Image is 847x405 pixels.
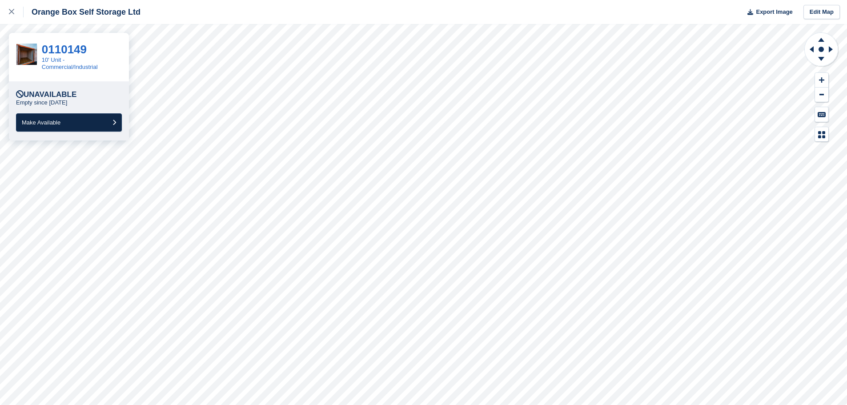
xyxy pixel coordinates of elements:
span: Make Available [22,119,60,126]
a: Edit Map [803,5,840,20]
button: Make Available [16,113,122,132]
button: Export Image [742,5,793,20]
div: Orange Box Self Storage Ltd [24,7,140,17]
span: Export Image [756,8,792,16]
img: 10'%20Orange%20Box%20Open.jpg [16,44,37,65]
button: Keyboard Shortcuts [815,107,828,122]
a: 10' Unit - Commercial/Industrial [42,56,98,70]
button: Zoom Out [815,88,828,102]
p: Empty since [DATE] [16,99,67,106]
button: Zoom In [815,73,828,88]
a: 0110149 [42,43,87,56]
button: Map Legend [815,127,828,142]
div: Unavailable [16,90,76,99]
